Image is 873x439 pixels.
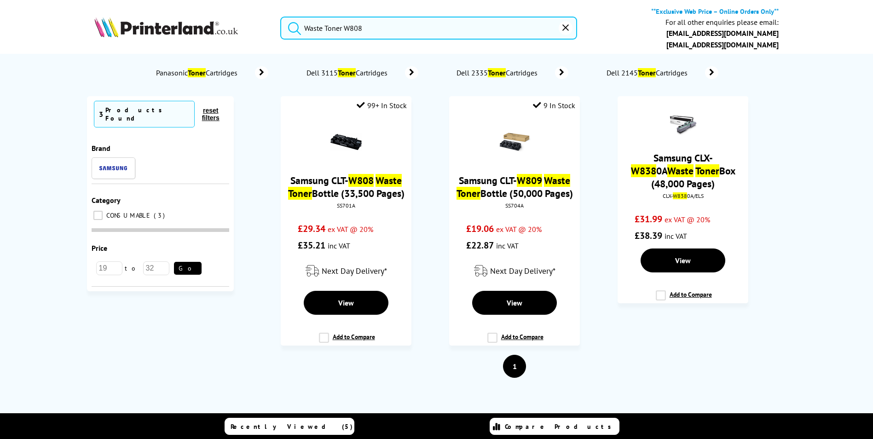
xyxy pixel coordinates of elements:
span: inc VAT [328,241,350,250]
mark: Toner [188,68,206,77]
div: 9 In Stock [533,101,575,110]
span: Next Day Delivery* [322,266,387,276]
span: Brand [92,144,110,153]
label: Add to Compare [319,333,375,350]
div: modal_delivery [454,258,575,284]
span: inc VAT [665,231,687,241]
span: ex VAT @ 20% [496,225,542,234]
span: Next Day Delivery* [490,266,555,276]
div: For all other enquiries please email: [665,18,779,27]
a: [EMAIL_ADDRESS][DOMAIN_NAME] [666,29,779,38]
span: Dell 2145 Cartridges [605,68,691,77]
mark: Waste [667,164,694,177]
a: Recently Viewed (5) [225,418,354,435]
span: Recently Viewed (5) [231,422,353,431]
img: Samsung-CLT-W808SEE-Small.gif [330,126,362,158]
b: **Exclusive Web Price – Online Orders Only** [651,7,779,16]
mark: W838 [673,192,687,199]
span: inc VAT [496,241,519,250]
div: modal_delivery [285,258,406,284]
div: SS704A [456,202,572,209]
input: CONSUMABLE 3 [93,211,103,220]
mark: Toner [488,68,506,77]
span: CONSUMABLE [104,211,153,219]
button: reset filters [195,106,227,122]
span: Dell 2335 Cartridges [455,68,541,77]
span: £29.34 [298,223,325,235]
span: £31.99 [635,213,662,225]
span: Compare Products [505,422,616,431]
a: Dell 2335TonerCartridges [455,66,568,79]
a: Compare Products [490,418,619,435]
span: 3 [99,110,103,119]
mark: Waste [544,174,570,187]
a: Samsung CLT-W808 Waste TonerBottle (33,500 Pages) [288,174,405,200]
label: Add to Compare [656,290,712,308]
a: Samsung CLX-W8380AWaste TonerBox (48,000 Pages) [631,151,735,190]
div: 99+ In Stock [357,101,407,110]
span: View [675,256,691,265]
div: SS701A [288,202,404,209]
mark: Waste [376,174,402,187]
span: £22.87 [466,239,494,251]
mark: Toner [338,68,356,77]
span: ex VAT @ 20% [328,225,373,234]
span: View [338,298,354,307]
span: Category [92,196,121,205]
img: samsung%20Waste%20Toner%20Bottle%20(50,000%20pages)%20-%20small.gif [498,126,531,158]
mark: Toner [288,187,312,200]
input: Search product or brand [280,17,577,40]
label: Add to Compare [487,333,543,350]
a: Dell 3115TonerCartridges [305,66,418,79]
span: £19.06 [466,223,494,235]
div: Products Found [105,106,190,122]
mark: Toner [638,68,656,77]
input: 32 [143,261,169,275]
span: 3 [154,211,167,219]
a: Samsung CLT-W809 Waste TonerBottle (50,000 Pages) [457,174,573,200]
a: Dell 2145TonerCartridges [605,66,718,79]
div: CLX- 0A/ELS [624,192,741,199]
mark: Toner [695,164,719,177]
a: View [472,291,557,315]
span: Dell 3115 Cartridges [305,68,391,77]
mark: Toner [457,187,480,200]
span: Panasonic Cartridges [155,68,241,77]
span: Price [92,243,107,253]
span: View [507,298,522,307]
img: Printerland Logo [94,17,238,37]
img: W8380A.gif [667,112,699,136]
span: £38.39 [635,230,662,242]
mark: W808 [348,174,374,187]
a: View [641,248,725,272]
span: ex VAT @ 20% [665,215,710,224]
a: [EMAIL_ADDRESS][DOMAIN_NAME] [666,40,779,49]
button: Go [174,262,202,275]
a: View [304,291,388,315]
mark: W838 [631,164,656,177]
a: Printerland Logo [94,17,269,39]
input: 19 [96,261,122,275]
img: Samsung [99,166,127,170]
a: PanasonicTonerCartridges [155,66,268,79]
mark: W809 [517,174,542,187]
span: to [122,264,143,272]
span: £35.21 [298,239,325,251]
